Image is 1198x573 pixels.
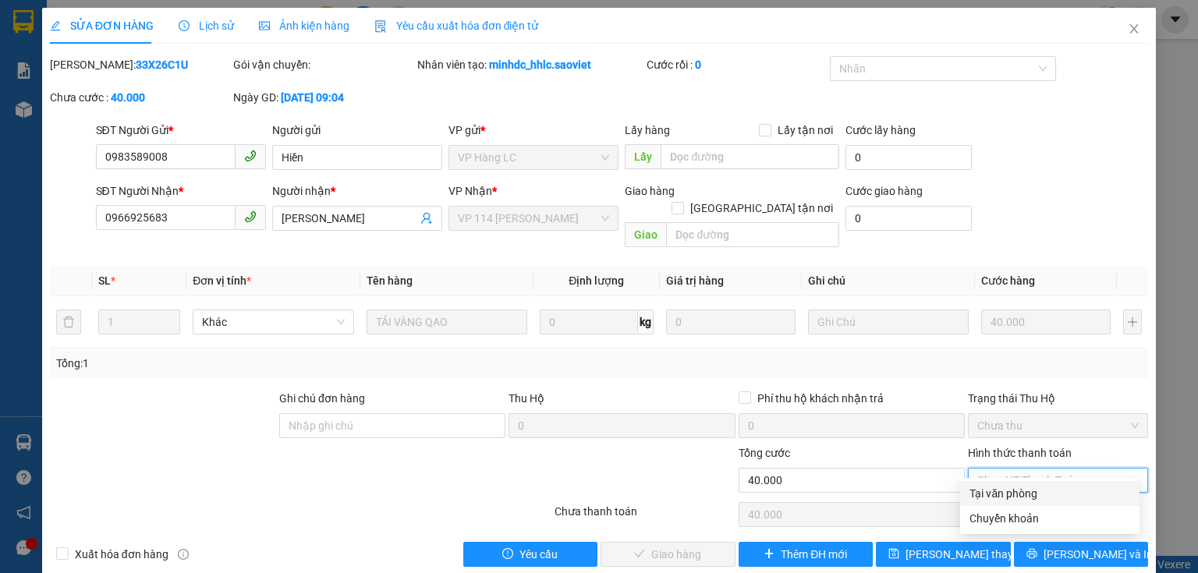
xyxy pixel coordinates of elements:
[695,58,701,71] b: 0
[968,390,1148,407] div: Trạng thái Thu Hộ
[96,122,266,139] div: SĐT Người Gửi
[279,413,505,438] input: Ghi chú đơn hàng
[1026,548,1037,561] span: printer
[374,20,387,33] img: icon
[69,546,175,563] span: Xuất hóa đơn hàng
[233,89,413,106] div: Ngày GD:
[178,549,189,560] span: info-circle
[448,185,492,197] span: VP Nhận
[625,124,670,136] span: Lấy hàng
[876,542,1011,567] button: save[PERSON_NAME] thay đổi
[463,542,598,567] button: exclamation-circleYêu cầu
[233,56,413,73] div: Gói vận chuyển:
[638,309,654,334] span: kg
[981,309,1111,334] input: 0
[136,58,188,71] b: 33X26C1U
[9,12,87,90] img: logo.jpg
[1112,8,1156,51] button: Close
[9,90,126,116] h2: L8298QMB
[666,274,724,287] span: Giá trị hàng
[625,144,661,169] span: Lấy
[1123,309,1142,334] button: plus
[244,210,257,223] span: phone
[448,122,618,139] div: VP gửi
[802,266,975,296] th: Ghi chú
[82,90,377,189] h2: VP Nhận: VP Hàng LC
[845,206,972,231] input: Cước giao hàng
[1044,546,1153,563] span: [PERSON_NAME] và In
[50,56,230,73] div: [PERSON_NAME]:
[50,19,154,32] span: SỬA ĐƠN HÀNG
[764,548,774,561] span: plus
[458,146,609,169] span: VP Hàng LC
[888,548,899,561] span: save
[1128,23,1140,35] span: close
[96,182,266,200] div: SĐT Người Nhận
[458,207,609,230] span: VP 114 Trần Nhật Duật
[50,20,61,31] span: edit
[808,309,969,334] input: Ghi Chú
[739,447,790,459] span: Tổng cước
[179,20,190,31] span: clock-circle
[50,89,230,106] div: Chưa cước :
[553,503,736,530] div: Chưa thanh toán
[981,274,1035,287] span: Cước hàng
[259,20,270,31] span: picture
[661,144,839,169] input: Dọc đường
[906,546,1030,563] span: [PERSON_NAME] thay đổi
[519,546,558,563] span: Yêu cầu
[420,212,433,225] span: user-add
[193,274,251,287] span: Đơn vị tính
[625,222,666,247] span: Giao
[417,56,643,73] div: Nhân viên tạo:
[272,122,442,139] div: Người gửi
[647,56,827,73] div: Cước rồi :
[374,19,539,32] span: Yêu cầu xuất hóa đơn điện tử
[845,124,916,136] label: Cước lấy hàng
[977,469,1139,492] span: Chọn HT Thanh Toán
[244,150,257,162] span: phone
[601,542,735,567] button: checkGiao hàng
[666,309,796,334] input: 0
[781,546,847,563] span: Thêm ĐH mới
[751,390,890,407] span: Phí thu hộ khách nhận trả
[111,91,145,104] b: 40.000
[969,510,1130,527] div: Chuyển khoản
[279,392,365,405] label: Ghi chú đơn hàng
[968,447,1072,459] label: Hình thức thanh toán
[489,58,591,71] b: minhdc_hhlc.saoviet
[272,182,442,200] div: Người nhận
[977,414,1139,437] span: Chưa thu
[666,222,839,247] input: Dọc đường
[969,485,1130,502] div: Tại văn phòng
[771,122,839,139] span: Lấy tận nơi
[625,185,675,197] span: Giao hàng
[367,274,413,287] span: Tên hàng
[739,542,874,567] button: plusThêm ĐH mới
[502,548,513,561] span: exclamation-circle
[56,309,81,334] button: delete
[684,200,839,217] span: [GEOGRAPHIC_DATA] tận nơi
[845,145,972,170] input: Cước lấy hàng
[202,310,344,334] span: Khác
[845,185,923,197] label: Cước giao hàng
[208,12,377,38] b: [DOMAIN_NAME]
[1014,542,1149,567] button: printer[PERSON_NAME] và In
[56,355,463,372] div: Tổng: 1
[94,37,190,62] b: Sao Việt
[259,19,349,32] span: Ảnh kiện hàng
[509,392,544,405] span: Thu Hộ
[179,19,234,32] span: Lịch sử
[367,309,527,334] input: VD: Bàn, Ghế
[281,91,344,104] b: [DATE] 09:04
[569,274,624,287] span: Định lượng
[98,274,111,287] span: SL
